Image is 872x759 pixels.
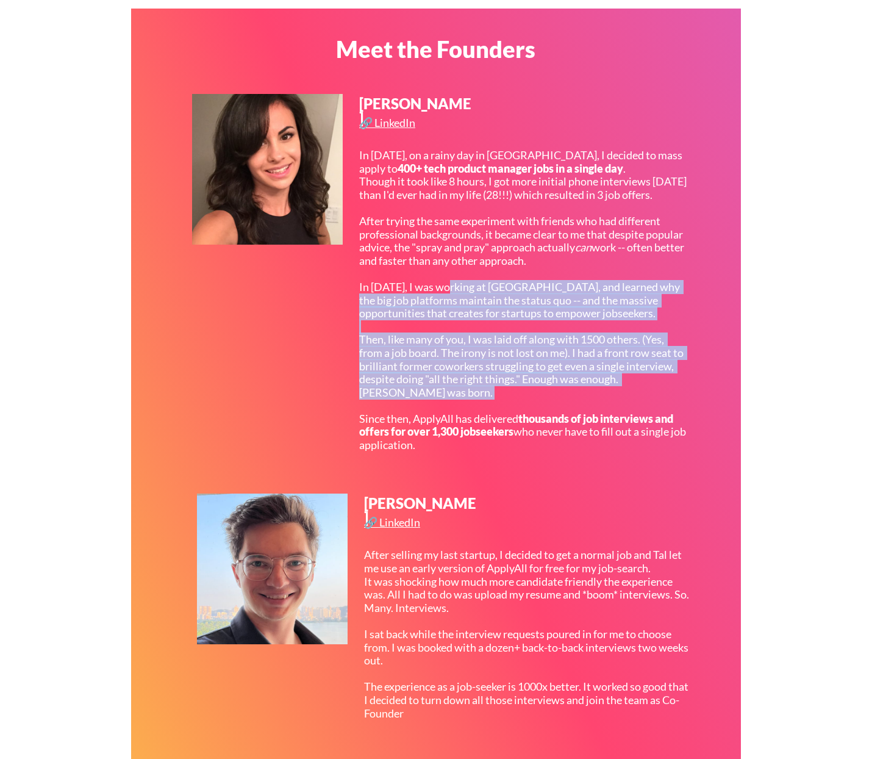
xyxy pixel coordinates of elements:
[279,37,592,60] div: Meet the Founders
[364,549,692,720] div: After selling my last startup, I decided to get a normal job and Tal let me use an early version ...
[575,240,591,254] em: can
[359,117,418,128] div: 🔗 LinkedIn
[359,412,675,439] strong: thousands of job interviews and offers for over 1,300 jobseekers
[359,149,687,452] div: In [DATE], on a rainy day in [GEOGRAPHIC_DATA], I decided to mass apply to . Though it took like ...
[359,117,418,132] a: 🔗 LinkedIn
[359,96,473,126] div: [PERSON_NAME]
[364,517,423,532] a: 🔗 LinkedIn
[398,162,623,175] strong: 400+ tech product manager jobs in a single day
[364,496,477,525] div: [PERSON_NAME]
[364,517,423,528] div: 🔗 LinkedIn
